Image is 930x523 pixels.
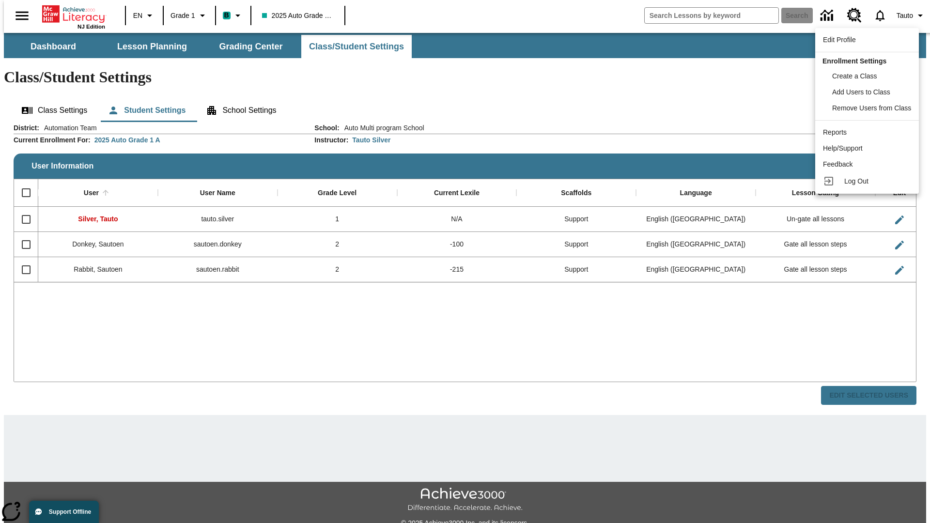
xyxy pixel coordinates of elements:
span: Log Out [844,177,868,185]
span: Help/Support [823,144,863,152]
span: Create a Class [832,72,877,80]
span: Edit Profile [823,36,856,44]
span: Enrollment Settings [822,57,886,65]
span: Add Users to Class [832,88,890,96]
span: Feedback [823,160,852,168]
span: Remove Users from Class [832,104,911,112]
span: Reports [823,128,847,136]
